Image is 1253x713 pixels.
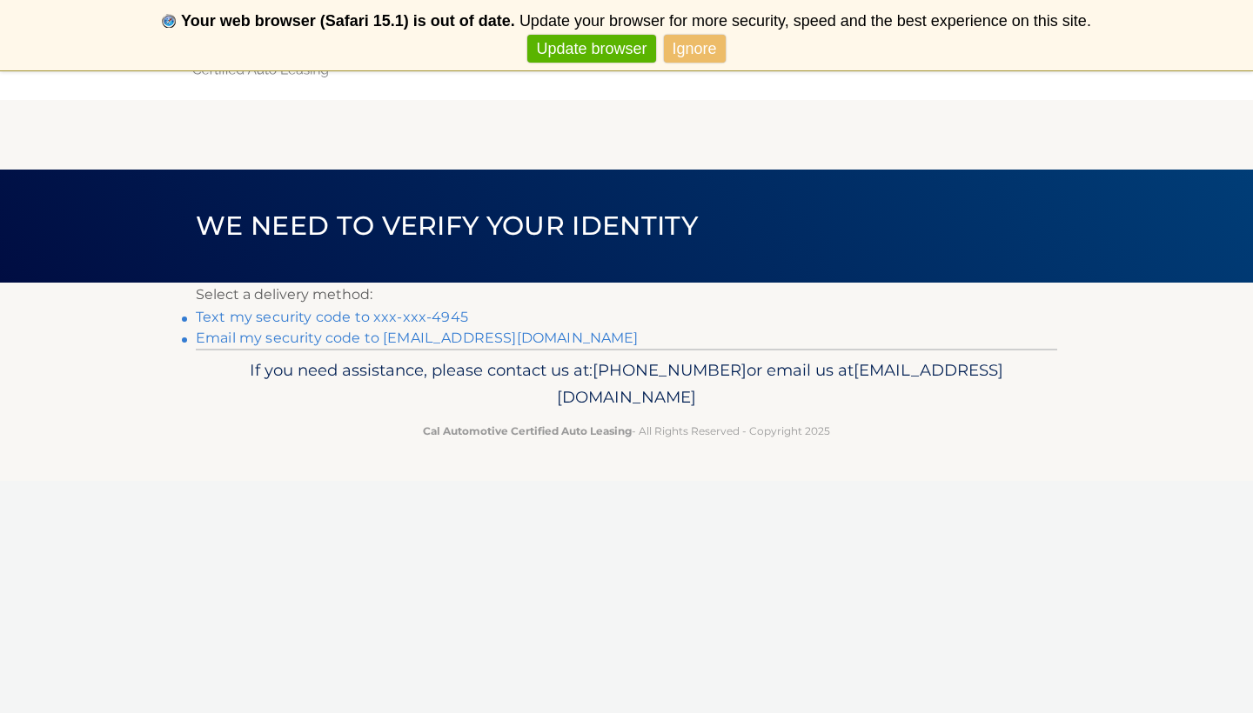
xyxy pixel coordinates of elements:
[423,424,632,437] strong: Cal Automotive Certified Auto Leasing
[181,12,515,30] b: Your web browser (Safari 15.1) is out of date.
[519,12,1091,30] span: Update your browser for more security, speed and the best experience on this site.
[527,35,655,63] a: Update browser
[196,330,639,346] a: Email my security code to [EMAIL_ADDRESS][DOMAIN_NAME]
[593,360,747,380] span: [PHONE_NUMBER]
[207,356,1046,412] p: If you need assistance, please contact us at: or email us at
[196,210,698,242] span: We need to verify your identity
[207,422,1046,440] p: - All Rights Reserved - Copyright 2025
[196,283,1057,307] p: Select a delivery method:
[664,35,726,63] a: Ignore
[196,309,468,325] a: Text my security code to xxx-xxx-4945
